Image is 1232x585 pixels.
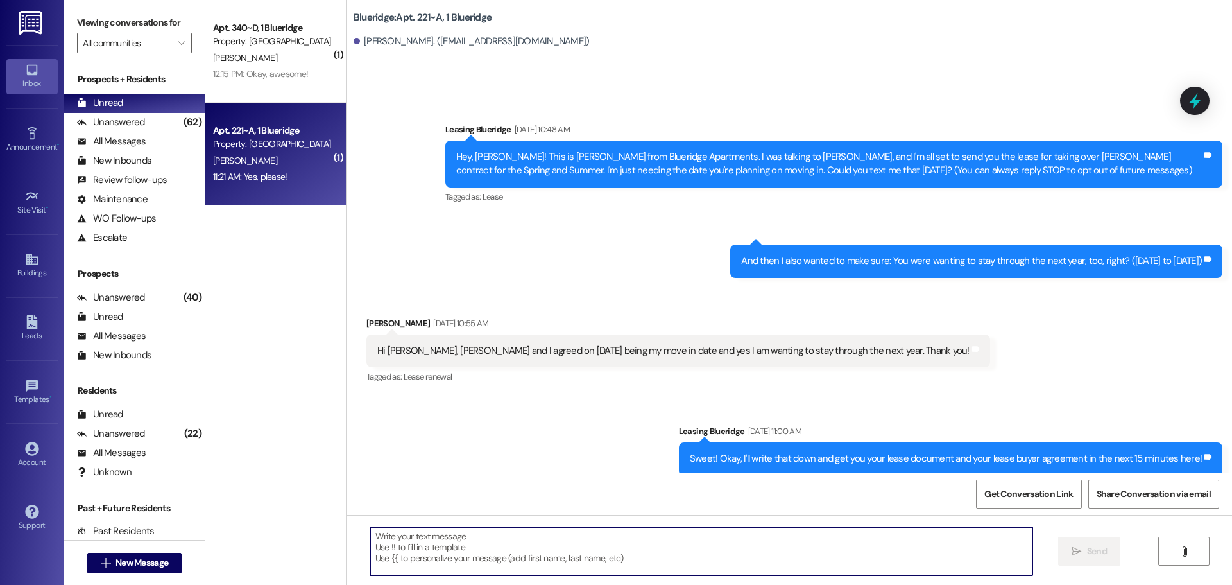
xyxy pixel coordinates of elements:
[77,212,156,225] div: WO Follow-ups
[64,384,205,397] div: Residents
[64,73,205,86] div: Prospects + Residents
[213,155,277,166] span: [PERSON_NAME]
[46,204,48,213] span: •
[77,193,148,206] div: Maintenance
[77,329,146,343] div: All Messages
[1088,480,1219,509] button: Share Conversation via email
[57,141,59,150] span: •
[445,188,1222,206] div: Tagged as:
[6,438,58,473] a: Account
[366,367,990,386] div: Tagged as:
[77,231,127,245] div: Escalate
[6,501,58,536] a: Support
[511,123,570,136] div: [DATE] 10:48 AM
[77,408,123,421] div: Unread
[213,21,332,35] div: Apt. 340~D, 1 Blueridge
[213,52,277,64] span: [PERSON_NAME]
[690,452,1202,466] div: Sweet! Okay, I'll write that down and get you your lease document and your lease buyer agreement ...
[213,137,332,151] div: Property: [GEOGRAPHIC_DATA]
[77,96,123,110] div: Unread
[213,124,332,137] div: Apt. 221~A, 1 Blueridge
[213,171,287,182] div: 11:21 AM: Yes, please!
[77,135,146,148] div: All Messages
[430,317,488,330] div: [DATE] 10:55 AM
[483,191,503,202] span: Lease
[77,13,192,33] label: Viewing conversations for
[64,502,205,515] div: Past + Future Residents
[49,393,51,402] span: •
[354,11,492,24] b: Blueridge: Apt. 221~A, 1 Blueridge
[984,487,1073,501] span: Get Conversation Link
[180,288,205,308] div: (40)
[976,480,1081,509] button: Get Conversation Link
[178,38,185,48] i: 
[116,556,168,570] span: New Message
[213,35,332,48] div: Property: [GEOGRAPHIC_DATA]
[180,112,205,132] div: (62)
[19,11,45,35] img: ResiDesk Logo
[64,267,205,281] div: Prospects
[101,558,110,568] i: 
[6,186,58,220] a: Site Visit •
[77,291,145,304] div: Unanswered
[87,553,182,573] button: New Message
[181,424,205,444] div: (22)
[354,35,590,48] div: [PERSON_NAME]. ([EMAIL_ADDRESS][DOMAIN_NAME])
[77,446,146,460] div: All Messages
[77,349,151,362] div: New Inbounds
[6,375,58,410] a: Templates •
[77,427,145,441] div: Unanswered
[77,525,155,538] div: Past Residents
[77,466,132,479] div: Unknown
[456,150,1202,178] div: Hey, [PERSON_NAME]! This is [PERSON_NAME] from Blueridge Apartments. I was talking to [PERSON_NAM...
[77,173,167,187] div: Review follow-ups
[445,123,1222,141] div: Leasing Blueridge
[679,424,1222,442] div: Leasing Blueridge
[77,154,151,168] div: New Inbounds
[83,33,171,53] input: All communities
[404,371,452,382] span: Lease renewal
[1087,545,1107,558] span: Send
[6,59,58,94] a: Inbox
[6,249,58,283] a: Buildings
[213,68,308,80] div: 12:15 PM: Okay, awesome!
[741,254,1202,268] div: And then I also wanted to make sure: You were wanting to stay through the next year, too, right? ...
[6,311,58,346] a: Leads
[366,317,990,335] div: [PERSON_NAME]
[77,116,145,129] div: Unanswered
[377,344,970,358] div: Hi [PERSON_NAME], [PERSON_NAME] and I agreed on [DATE] being my move in date and yes I am wanting...
[77,310,123,324] div: Unread
[1097,487,1211,501] span: Share Conversation via email
[1179,546,1189,557] i: 
[1058,537,1120,566] button: Send
[745,424,801,438] div: [DATE] 11:00 AM
[1072,546,1081,557] i: 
